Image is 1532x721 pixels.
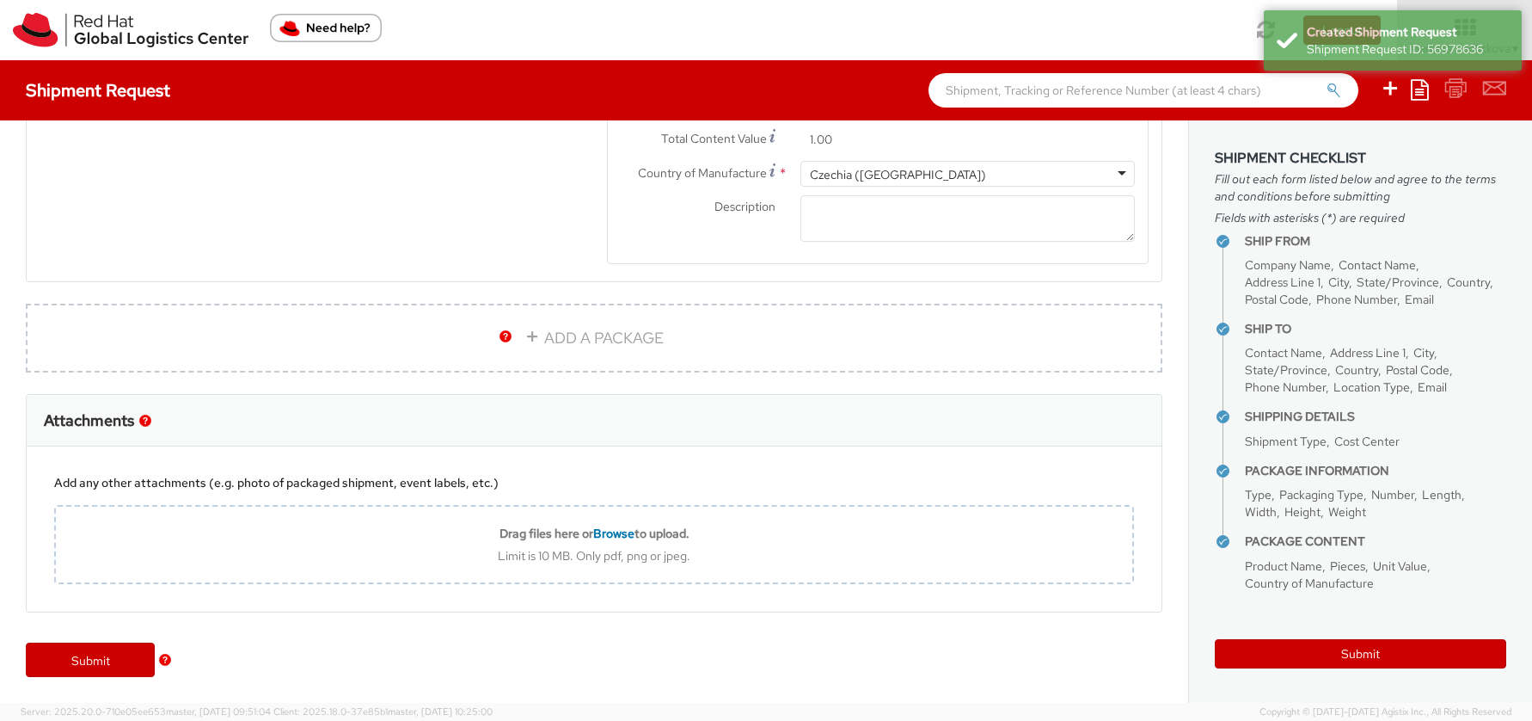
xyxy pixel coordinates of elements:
[270,14,382,42] button: Need help?
[1373,558,1427,574] span: Unit Value
[1328,274,1349,290] span: City
[1307,23,1509,40] div: Created Shipment Request
[1245,274,1321,290] span: Address Line 1
[1335,362,1378,378] span: Country
[1215,209,1506,226] span: Fields with asterisks (*) are required
[1330,345,1406,360] span: Address Line 1
[810,166,986,183] div: Czechia ([GEOGRAPHIC_DATA])
[1215,639,1506,669] button: Submit
[273,706,493,718] span: Client: 2025.18.0-37e85b1
[13,13,248,47] img: rh-logistics-00dfa346123c4ec078e1.svg
[1333,379,1410,395] span: Location Type
[44,412,134,429] h3: Attachments
[1339,257,1416,273] span: Contact Name
[1245,487,1272,502] span: Type
[1259,706,1511,719] span: Copyright © [DATE]-[DATE] Agistix Inc., All Rights Reserved
[1245,323,1506,336] h4: Ship To
[1386,362,1449,378] span: Postal Code
[54,474,1134,491] div: Add any other attachments (e.g. photo of packaged shipment, event labels, etc.)
[1245,235,1506,248] h4: Ship From
[928,73,1358,108] input: Shipment, Tracking or Reference Number (at least 4 chars)
[26,643,155,677] a: Submit
[1245,535,1506,548] h4: Package Content
[1245,257,1331,273] span: Company Name
[1357,274,1439,290] span: State/Province
[593,526,634,541] span: Browse
[1245,434,1327,449] span: Shipment Type
[26,81,170,100] h4: Shipment Request
[1215,151,1506,166] h3: Shipment Checklist
[714,199,775,214] span: Description
[21,706,271,718] span: Server: 2025.20.0-710e05ee653
[26,304,1162,373] a: ADD A PACKAGE
[1245,362,1327,378] span: State/Province
[1371,487,1414,502] span: Number
[1418,379,1447,395] span: Email
[1245,465,1506,478] h4: Package Information
[1279,487,1363,502] span: Packaging Type
[1245,576,1374,591] span: Country of Manufacture
[638,165,767,181] span: Country of Manufacture
[1284,504,1321,520] span: Height
[1447,274,1490,290] span: Country
[1245,345,1322,360] span: Contact Name
[1330,558,1365,574] span: Pieces
[1316,292,1397,307] span: Phone Number
[56,548,1132,564] div: Limit is 10 MB. Only pdf, png or jpeg.
[1307,40,1509,58] div: Shipment Request ID: 56978636
[1413,345,1434,360] span: City
[166,706,271,718] span: master, [DATE] 09:51:04
[1245,504,1277,520] span: Width
[1328,504,1366,520] span: Weight
[1245,379,1326,395] span: Phone Number
[499,526,689,541] b: Drag files here or to upload.
[1405,292,1434,307] span: Email
[661,131,767,146] span: Total Content Value
[1245,292,1308,307] span: Postal Code
[1334,434,1400,449] span: Cost Center
[1422,487,1462,502] span: Length
[1245,410,1506,423] h4: Shipping Details
[1245,558,1322,574] span: Product Name
[1215,170,1506,205] span: Fill out each form listed below and agree to the terms and conditions before submitting
[388,706,493,718] span: master, [DATE] 10:25:00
